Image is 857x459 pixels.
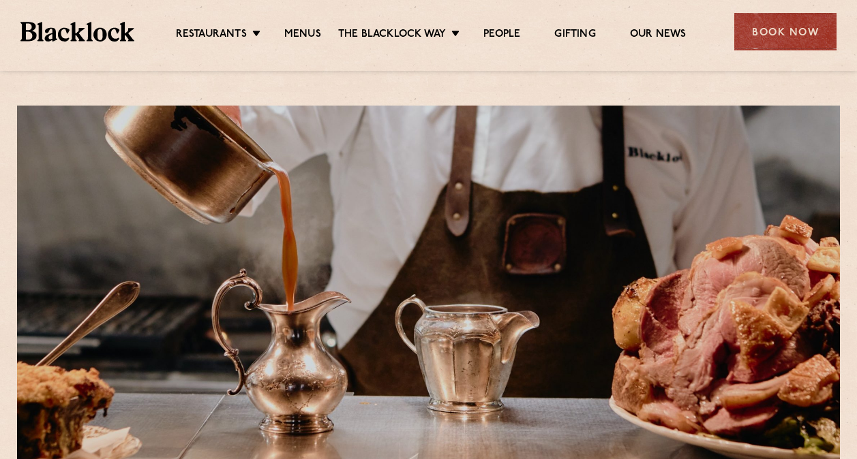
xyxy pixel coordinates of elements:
img: BL_Textured_Logo-footer-cropped.svg [20,22,134,41]
a: Menus [284,28,321,43]
a: Restaurants [176,28,247,43]
a: People [483,28,520,43]
a: The Blacklock Way [338,28,446,43]
a: Gifting [554,28,595,43]
a: Our News [630,28,687,43]
div: Book Now [734,13,837,50]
